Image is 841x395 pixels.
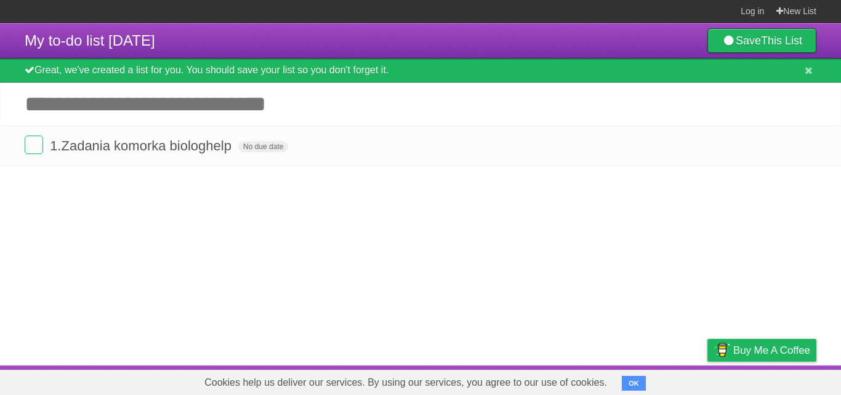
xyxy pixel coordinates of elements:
span: Buy me a coffee [733,340,810,361]
span: No due date [238,141,288,152]
a: SaveThis List [707,28,816,53]
a: Terms [650,369,677,392]
span: Cookies help us deliver our services. By using our services, you agree to our use of cookies. [192,370,619,395]
button: OK [622,376,646,391]
b: This List [761,35,802,47]
a: About [544,369,569,392]
span: My to-do list [DATE] [25,32,155,49]
span: 1.Zadania komorka biologhelp [50,138,235,153]
a: Privacy [691,369,723,392]
img: Buy me a coffee [714,340,730,360]
a: Developers [584,369,634,392]
a: Suggest a feature [739,369,816,392]
a: Buy me a coffee [707,339,816,362]
label: Done [25,136,43,154]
